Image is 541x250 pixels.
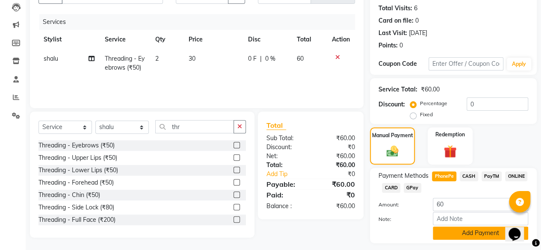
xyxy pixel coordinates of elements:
[310,190,361,200] div: ₹0
[38,203,114,212] div: Threading - Side Lock (₹80)
[260,190,311,200] div: Paid:
[440,144,461,159] img: _gift.svg
[260,54,262,63] span: |
[409,29,427,38] div: [DATE]
[260,152,311,161] div: Net:
[378,59,429,68] div: Coupon Code
[38,141,115,150] div: Threading - Eyebrows (₹50)
[378,100,405,109] div: Discount:
[378,16,414,25] div: Card on file:
[435,131,465,138] label: Redemption
[310,152,361,161] div: ₹60.00
[155,55,159,62] span: 2
[507,58,531,71] button: Apply
[260,179,311,189] div: Payable:
[505,216,532,241] iframe: chat widget
[292,30,327,49] th: Total
[260,143,311,152] div: Discount:
[310,161,361,170] div: ₹60.00
[38,191,100,200] div: Threading - Chin (₹50)
[372,132,413,139] label: Manual Payment
[183,30,243,49] th: Price
[310,202,361,211] div: ₹60.00
[310,134,361,143] div: ₹60.00
[433,212,528,225] input: Add Note
[150,30,183,49] th: Qty
[297,55,304,62] span: 60
[404,183,421,193] span: GPay
[38,178,114,187] div: Threading - Forehead (₹50)
[266,121,286,130] span: Total
[378,171,429,180] span: Payment Methods
[38,30,100,49] th: Stylist
[248,54,257,63] span: 0 F
[420,100,447,107] label: Percentage
[420,111,433,118] label: Fixed
[310,179,361,189] div: ₹60.00
[399,41,403,50] div: 0
[378,29,407,38] div: Last Visit:
[100,30,150,49] th: Service
[433,198,528,211] input: Amount
[432,171,456,181] span: PhonePe
[327,30,355,49] th: Action
[38,215,115,224] div: Threading - Full Face (₹200)
[310,143,361,152] div: ₹0
[383,144,402,158] img: _cash.svg
[44,55,58,62] span: shalu
[433,226,528,240] button: Add Payment
[265,54,275,63] span: 0 %
[260,202,311,211] div: Balance :
[415,16,419,25] div: 0
[38,166,118,175] div: Threading - Lower Lips (₹50)
[378,4,412,13] div: Total Visits:
[105,55,145,71] span: Threading - Eyebrows (₹50)
[243,30,292,49] th: Disc
[260,170,319,179] a: Add Tip
[429,57,503,71] input: Enter Offer / Coupon Code
[378,85,417,94] div: Service Total:
[260,134,311,143] div: Sub Total:
[38,153,117,162] div: Threading - Upper Lips (₹50)
[39,14,361,30] div: Services
[421,85,440,94] div: ₹60.00
[414,4,417,13] div: 6
[319,170,361,179] div: ₹0
[155,120,234,133] input: Search or Scan
[460,171,478,181] span: CASH
[372,201,426,209] label: Amount:
[372,215,426,223] label: Note:
[482,171,502,181] span: PayTM
[378,41,398,50] div: Points:
[189,55,195,62] span: 30
[260,161,311,170] div: Total:
[505,171,527,181] span: ONLINE
[382,183,400,193] span: CARD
